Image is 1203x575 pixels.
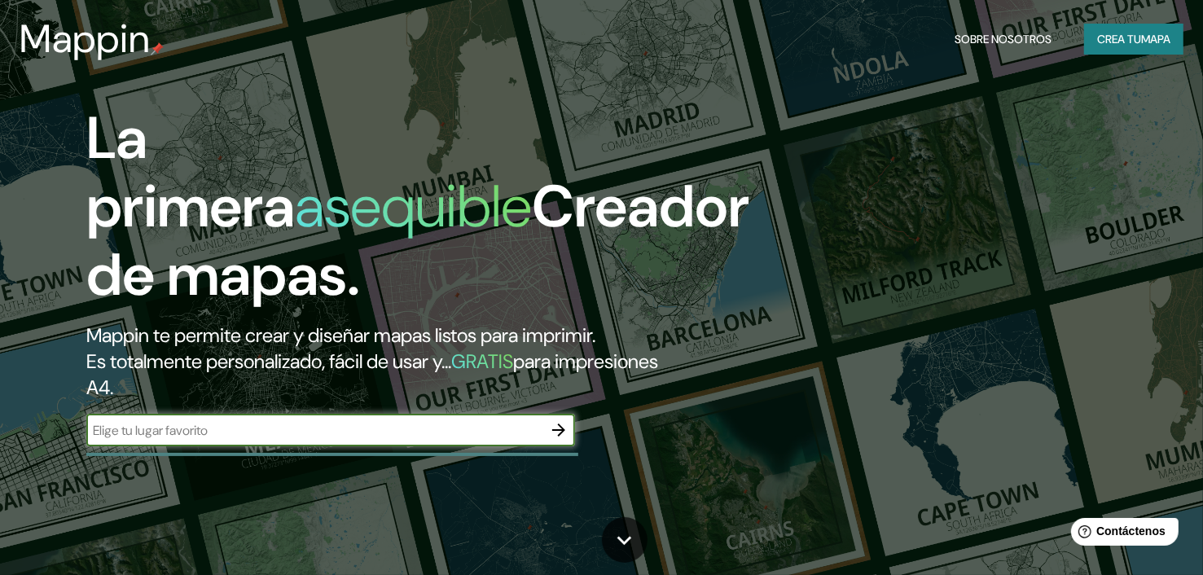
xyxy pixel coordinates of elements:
button: Sobre nosotros [948,24,1058,55]
iframe: Lanzador de widgets de ayuda [1058,511,1185,557]
font: GRATIS [451,349,513,374]
font: para impresiones A4. [86,349,658,400]
img: pin de mapeo [151,42,164,55]
font: Mappin te permite crear y diseñar mapas listos para imprimir. [86,323,595,348]
font: Es totalmente personalizado, fácil de usar y... [86,349,451,374]
font: mapa [1141,32,1170,46]
font: La primera [86,100,295,244]
font: Sobre nosotros [955,32,1052,46]
button: Crea tumapa [1084,24,1183,55]
input: Elige tu lugar favorito [86,421,542,440]
font: Crea tu [1097,32,1141,46]
font: Creador de mapas. [86,169,749,313]
font: asequible [295,169,532,244]
font: Mappin [20,13,151,64]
